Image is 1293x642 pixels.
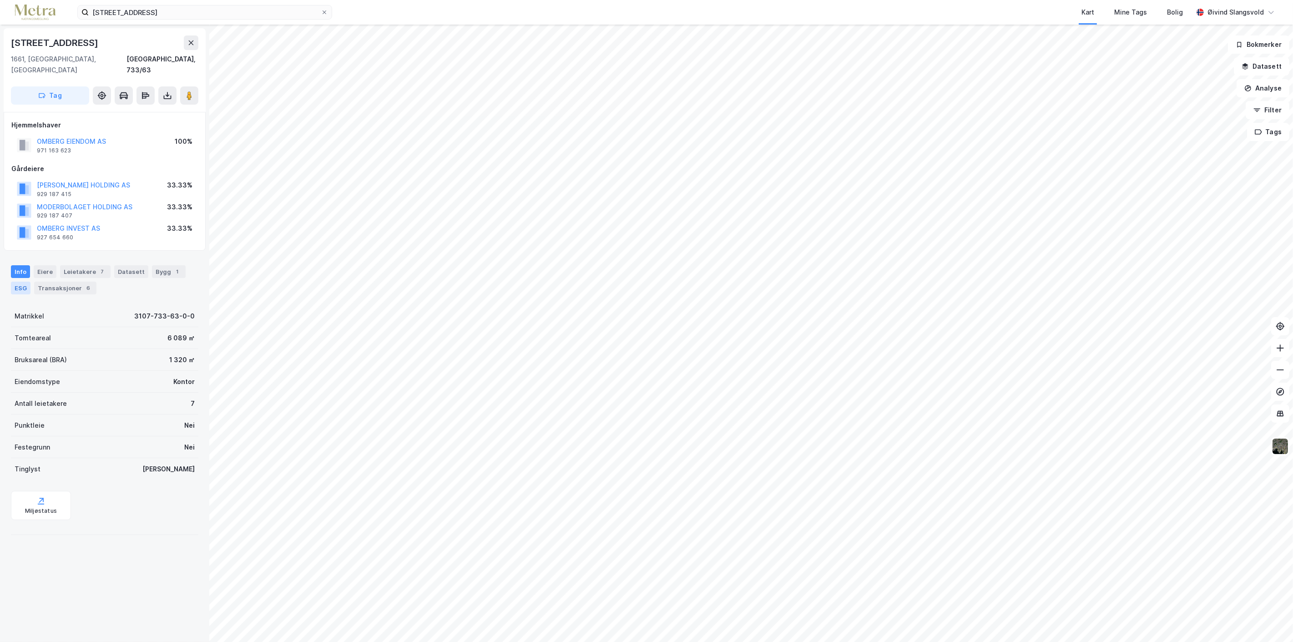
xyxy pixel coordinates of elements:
button: Datasett [1234,57,1289,76]
div: Gårdeiere [11,163,198,174]
div: Mine Tags [1114,7,1147,18]
div: ESG [11,282,30,294]
div: Tomteareal [15,333,51,344]
div: Hjemmelshaver [11,120,198,131]
div: Antall leietakere [15,398,67,409]
div: 1661, [GEOGRAPHIC_DATA], [GEOGRAPHIC_DATA] [11,54,126,76]
button: Tags [1247,123,1289,141]
div: 1 320 ㎡ [169,354,195,365]
div: Punktleie [15,420,45,431]
div: Datasett [114,265,148,278]
button: Analyse [1237,79,1289,97]
img: 9k= [1272,438,1289,455]
div: 7 [191,398,195,409]
div: Miljøstatus [25,507,57,515]
div: Info [11,265,30,278]
div: Kontor [173,376,195,387]
div: [PERSON_NAME] [142,464,195,475]
div: 6 089 ㎡ [167,333,195,344]
div: 3107-733-63-0-0 [134,311,195,322]
div: [GEOGRAPHIC_DATA], 733/63 [126,54,198,76]
div: Tinglyst [15,464,40,475]
div: Bruksareal (BRA) [15,354,67,365]
div: 100% [175,136,192,147]
div: Transaksjoner [34,282,96,294]
div: Kart [1081,7,1094,18]
button: Bokmerker [1228,35,1289,54]
div: Leietakere [60,265,111,278]
div: 927 654 660 [37,234,73,241]
div: Kontrollprogram for chat [1248,598,1293,642]
div: Bolig [1167,7,1183,18]
div: 33.33% [167,180,192,191]
div: Eiere [34,265,56,278]
div: Eiendomstype [15,376,60,387]
div: 929 187 407 [37,212,72,219]
div: 6 [84,283,93,293]
iframe: Chat Widget [1248,598,1293,642]
div: Matrikkel [15,311,44,322]
div: 929 187 415 [37,191,71,198]
div: Nei [184,420,195,431]
div: 33.33% [167,202,192,212]
div: 971 163 623 [37,147,71,154]
div: Nei [184,442,195,453]
div: 7 [98,267,107,276]
div: 33.33% [167,223,192,234]
div: Øivind Slangsvold [1207,7,1264,18]
div: Festegrunn [15,442,50,453]
img: metra-logo.256734c3b2bbffee19d4.png [15,5,56,20]
button: Filter [1246,101,1289,119]
div: 1 [173,267,182,276]
input: Søk på adresse, matrikkel, gårdeiere, leietakere eller personer [89,5,321,19]
button: Tag [11,86,89,105]
div: Bygg [152,265,186,278]
div: [STREET_ADDRESS] [11,35,100,50]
